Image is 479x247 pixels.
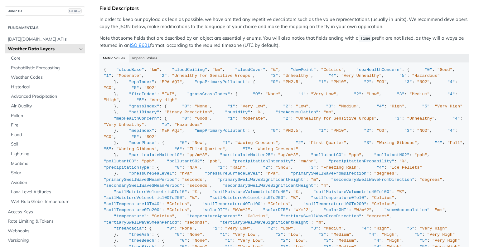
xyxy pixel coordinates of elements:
[414,232,422,237] span: "5"
[427,232,455,237] span: "Very High"
[377,141,417,145] span: "Waxing Gibbous"
[298,159,316,164] span: "mm/hr"
[11,103,84,109] span: Air Quality
[448,80,455,84] span: "4"
[129,54,161,62] button: Imperial Values
[270,128,278,133] span: "0"
[187,232,202,237] span: "None"
[389,165,422,170] span: "Ice Pellets"
[137,98,144,102] span: "5"
[79,47,84,52] button: Hide subpages for Weather Data Layers
[104,122,144,127] span: "Very Unhealthy"
[172,67,207,72] span: "cloudCeiling"
[114,190,187,194] span: "soilMoistureVolumetric0To10"
[323,208,349,212] span: "solarGHI"
[407,116,435,121] span: "Unhealthy"
[308,141,346,145] span: "First Quarter"
[404,128,412,133] span: "3"
[99,35,469,49] p: Note that some fields that are described by an object are essentially enums. You will also notice...
[129,141,157,145] span: "moonPhase"
[377,165,384,170] span: "4"
[104,177,177,182] span: "primarySwellWaveSMeanPeriod"
[114,226,144,231] span: "treeAcacia"
[222,183,316,188] span: "secondarySwellWaveSignificantHeight"
[5,236,85,245] a: Versioning
[8,159,85,168] a: Maritime
[8,92,85,101] a: Advanced Precipitation
[311,226,318,231] span: "3"
[174,147,182,151] span: "6"
[212,67,222,72] span: "km"
[8,46,77,52] span: Weather Data Layers
[283,116,291,121] span: "2"
[323,238,331,243] span: "3"
[104,208,162,212] span: "soilTemperature0To200"
[11,113,84,119] span: Pollen
[217,177,306,182] span: "primarySwellWaveSignificantHeight"
[182,177,205,182] span: "seconds"
[104,165,152,170] span: "precipitationType"
[323,110,333,115] span: "mm"
[336,238,356,243] span: "Medium"
[374,238,382,243] span: "4"
[222,141,230,145] span: "1"
[293,208,311,212] span: "W/m^2"
[371,195,394,200] span: "Celcius"
[394,116,402,121] span: "3"
[104,202,162,206] span: "soilTemperature10To40"
[228,116,235,121] span: "1"
[321,165,359,170] span: "Freezing Rain"
[114,214,147,219] span: "temperature"
[129,232,152,237] span: "treeAsh"
[235,141,278,145] span: "Waxing Crescent"
[318,80,326,84] span: "1"
[374,153,409,157] span: "pollutantNO2"
[435,104,462,109] span: "Very High"
[8,121,85,130] a: Fire
[228,104,235,109] span: "1"
[377,128,387,133] span: "O3"
[278,153,298,157] span: "μg/m^3"
[364,128,371,133] span: "2"
[291,195,298,200] span: "%"
[276,165,291,170] span: "Snow"
[180,226,195,231] span: "None"
[308,165,316,170] span: "3"
[129,104,159,109] span: "grassIndex"
[283,128,301,133] span: "PM2.5"
[448,141,463,145] span: "Full"
[5,35,85,44] a: [DATE][DOMAIN_NAME] APIs
[377,80,387,84] span: "O3"
[360,36,370,41] span: Time
[192,238,207,243] span: "None"
[389,104,404,109] span: "High"
[144,135,157,139] span: "SO2"
[11,132,84,138] span: Flood
[11,151,84,157] span: Lightning
[452,116,460,121] span: "4"
[212,190,288,194] span: "soilMoistureVolumetric10To40"
[195,104,210,109] span: "None"
[412,73,440,78] span: "Hazardous"
[356,67,402,72] span: "epaHealthConcern"
[159,80,182,84] span: "EPA AQI"
[275,110,318,115] span: "iceAccumulation"
[104,98,119,102] span: "High"
[130,42,150,48] a: ISO 8601
[374,171,397,176] span: "degrees"
[291,67,316,72] span: "dewPoint"
[331,232,351,237] span: "Medium"
[341,73,382,78] span: "Very Unhealthy"
[11,170,84,176] span: Solar
[212,226,220,231] span: "1"
[5,44,85,54] a: Weather Data LayersHide subpages for Weather Data Layers
[116,147,157,151] span: "Waning Gibbous"
[318,232,326,237] span: "3"
[8,36,84,42] span: [DATE][DOMAIN_NAME] APIs
[11,55,84,62] span: Core
[265,92,281,96] span: "None"
[185,220,207,225] span: "seconds"
[8,178,85,187] a: Aviation
[162,122,169,127] span: "5"
[167,202,190,206] span: "Celcius"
